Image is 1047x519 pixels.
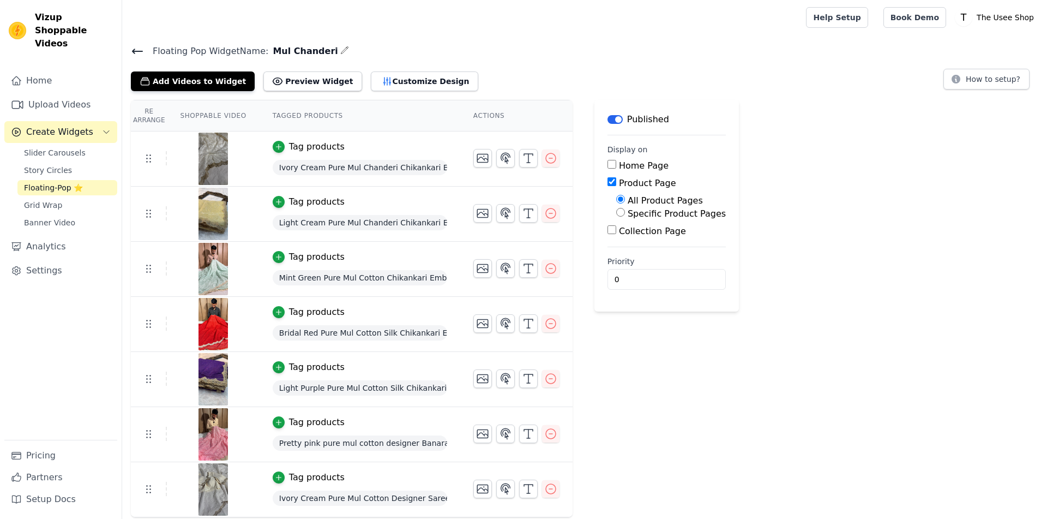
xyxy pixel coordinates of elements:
[883,7,946,28] a: Book Demo
[198,188,228,240] img: vizup-images-c717.jpg
[4,70,117,92] a: Home
[943,69,1030,90] button: How to setup?
[198,298,228,350] img: vizup-images-e21b.jpg
[131,100,167,132] th: Re Arrange
[628,195,703,206] label: All Product Pages
[473,204,492,223] button: Change Thumbnail
[619,178,676,188] label: Product Page
[24,182,83,193] span: Floating-Pop ⭐
[198,463,228,516] img: vizup-images-de86.jpg
[473,369,492,388] button: Change Thumbnail
[4,236,117,258] a: Analytics
[340,44,349,58] div: Edit Name
[273,491,447,506] span: Ivory Cream Pure Mul Cotton Designer Saree
[289,250,345,264] div: Tag products
[289,140,345,153] div: Tag products
[260,100,460,132] th: Tagged Products
[371,71,478,91] button: Customize Design
[289,195,345,208] div: Tag products
[607,256,726,267] label: Priority
[473,259,492,278] button: Change Thumbnail
[273,436,447,451] span: Pretty pink pure mul cotton designer Banarasi saree
[273,361,345,374] button: Tag products
[24,147,86,158] span: Slider Carousels
[289,306,345,319] div: Tag products
[273,160,447,175] span: Ivory Cream Pure Mul Chanderi Chikankari Embroidery Designer Saree
[26,126,93,139] span: Create Widgets
[943,76,1030,87] a: How to setup?
[273,380,447,396] span: Light Purple Pure Mul Cotton Silk Chikankari Embroidery Pearl Moti Lace Work Banarasi Saree
[17,163,117,178] a: Story Circles
[4,445,117,467] a: Pricing
[4,488,117,510] a: Setup Docs
[17,215,117,230] a: Banner Video
[9,22,26,39] img: Vizup
[273,306,345,319] button: Tag products
[24,165,72,176] span: Story Circles
[273,140,345,153] button: Tag products
[4,260,117,282] a: Settings
[17,145,117,160] a: Slider Carousels
[268,45,338,58] span: Mul Chanderi
[198,243,228,295] img: vizup-images-017e.jpg
[198,408,228,461] img: vizup-images-ed59.jpg
[627,113,669,126] p: Published
[273,471,345,484] button: Tag products
[273,416,345,429] button: Tag products
[273,195,345,208] button: Tag products
[35,11,113,50] span: Vizup Shoppable Videos
[289,416,345,429] div: Tag products
[273,250,345,264] button: Tag products
[167,100,259,132] th: Shoppable Video
[955,8,1038,27] button: T The Usee Shop
[460,100,573,132] th: Actions
[17,180,117,195] a: Floating-Pop ⭐
[473,480,492,498] button: Change Thumbnail
[607,144,648,155] legend: Display on
[619,160,669,171] label: Home Page
[273,270,447,285] span: Mint Green Pure Mul Cotton Chikankari Embroidery Saree
[273,325,447,341] span: Bridal Red Pure Mul Cotton Silk Chikankari Embroidery Banarasi Saree
[473,425,492,443] button: Change Thumbnail
[806,7,868,28] a: Help Setup
[131,71,255,91] button: Add Videos to Widget
[263,71,362,91] button: Preview Widget
[144,45,268,58] span: Floating Pop Widget Name:
[4,94,117,116] a: Upload Videos
[4,121,117,143] button: Create Widgets
[972,8,1038,27] p: The Usee Shop
[619,226,686,236] label: Collection Page
[4,467,117,488] a: Partners
[473,314,492,333] button: Change Thumbnail
[198,353,228,405] img: vizup-images-f234.jpg
[198,133,228,185] img: vizup-images-8da3.jpg
[289,361,345,374] div: Tag products
[289,471,345,484] div: Tag products
[24,200,62,211] span: Grid Wrap
[24,217,75,228] span: Banner Video
[17,198,117,213] a: Grid Wrap
[628,208,726,219] label: Specific Product Pages
[273,215,447,230] span: Light Cream Pure Mul Chanderi Chikankari Embroidery Moti Lace Work Saree
[960,12,967,23] text: T
[473,149,492,168] button: Change Thumbnail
